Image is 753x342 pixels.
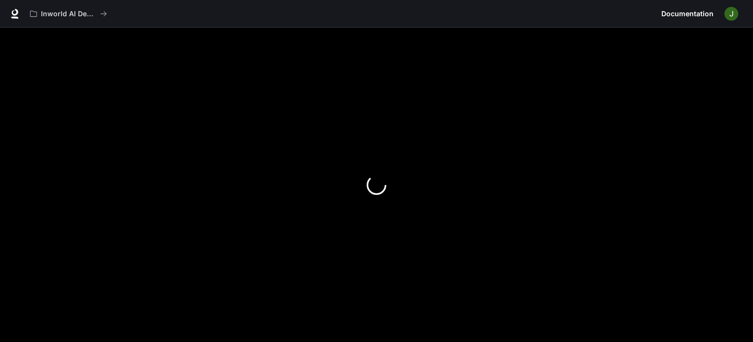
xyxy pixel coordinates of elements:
[724,7,738,21] img: User avatar
[661,8,714,20] span: Documentation
[41,10,96,18] p: Inworld AI Demos
[721,4,741,24] button: User avatar
[657,4,718,24] a: Documentation
[26,4,111,24] button: All workspaces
